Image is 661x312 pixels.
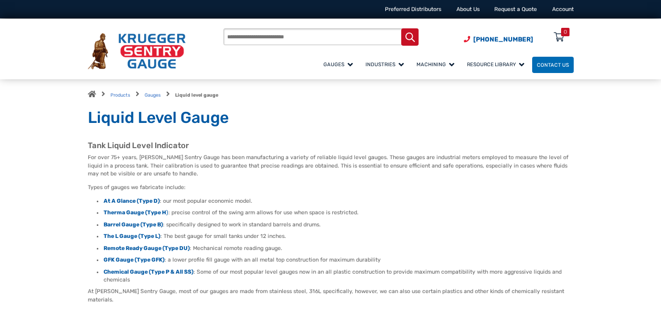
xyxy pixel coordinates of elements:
span: Resource Library [467,61,524,67]
a: Preferred Distributors [385,6,441,13]
a: Machining [412,55,462,74]
a: Contact Us [532,57,574,73]
li: : a lower profile fill gauge with an all metal top construction for maximum durability [104,256,574,264]
li: : The best gauge for small tanks under 12 inches. [104,232,574,240]
div: 0 [564,28,567,36]
a: Gauges [319,55,361,74]
a: GFK Gauge (Type GFK) [104,256,165,263]
a: Resource Library [462,55,532,74]
li: : our most popular economic model. [104,197,574,205]
li: : Mechanical remote reading gauge. [104,244,574,252]
p: At [PERSON_NAME] Sentry Gauge, most of our gauges are made from stainless steel, 316L specificall... [88,287,574,304]
li: : precise control of the swing arm allows for use when space is restricted. [104,209,574,216]
a: Products [110,92,130,98]
a: Request a Quote [494,6,537,13]
span: [PHONE_NUMBER] [473,36,533,43]
h2: Tank Liquid Level Indicator [88,141,574,151]
p: Types of gauges we fabricate include: [88,183,574,192]
strong: Liquid level gauge [175,92,218,98]
li: : Some of our most popular level gauges now in an all plastic construction to provide maximum com... [104,268,574,284]
li: : specifically designed to work in standard barrels and drums. [104,221,574,228]
a: The L Gauge (Type L) [104,233,160,240]
a: About Us [456,6,480,13]
a: Account [552,6,574,13]
a: Phone Number (920) 434-8860 [464,35,533,44]
img: Krueger Sentry Gauge [88,33,186,69]
span: Machining [416,61,454,67]
a: Remote Ready Gauge (Type DU) [104,245,190,252]
a: Industries [361,55,412,74]
a: Chemical Gauge (Type P & All SS) [104,268,194,275]
a: At A Glance (Type D) [104,197,160,204]
strong: Therma Gauge (Type H [104,209,166,216]
a: Gauges [145,92,161,98]
span: Contact Us [537,62,569,68]
a: Barrel Gauge (Type B) [104,221,163,228]
p: For over 75+ years, [PERSON_NAME] Sentry Gauge has been manufacturing a variety of reliable liqui... [88,153,574,178]
h1: Liquid Level Gauge [88,108,574,128]
span: Industries [365,61,404,67]
span: Gauges [323,61,353,67]
a: Therma Gauge (Type H) [104,209,168,216]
